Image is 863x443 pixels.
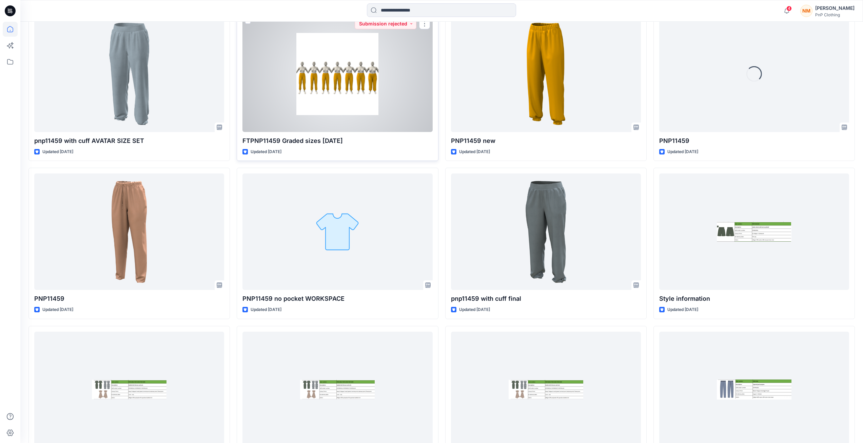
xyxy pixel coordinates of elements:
[451,16,641,132] a: PNP11459 new
[659,294,849,303] p: Style information
[34,16,224,132] a: pnp11459 with cuff AVATAR SIZE SET
[659,173,849,290] a: Style information
[459,148,490,155] p: Updated [DATE]
[34,136,224,146] p: pnp11459 with cuff AVATAR SIZE SET
[34,173,224,290] a: PNP11459
[42,306,73,313] p: Updated [DATE]
[242,173,432,290] a: PNP11459 no pocket WORKSPACE
[251,148,281,155] p: Updated [DATE]
[786,6,792,11] span: 4
[815,12,855,17] div: PnP Clothing
[42,148,73,155] p: Updated [DATE]
[659,136,849,146] p: PNP11459
[815,4,855,12] div: [PERSON_NAME]
[667,148,698,155] p: Updated [DATE]
[242,136,432,146] p: FTPNP11459 Graded sizes [DATE]
[667,306,698,313] p: Updated [DATE]
[459,306,490,313] p: Updated [DATE]
[242,16,432,132] a: FTPNP11459 Graded sizes 10.6.25
[451,294,641,303] p: pnp11459 with cuff final
[800,5,812,17] div: NM
[251,306,281,313] p: Updated [DATE]
[451,136,641,146] p: PNP11459 new
[34,294,224,303] p: PNP11459
[242,294,432,303] p: PNP11459 no pocket WORKSPACE
[451,173,641,290] a: pnp11459 with cuff final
